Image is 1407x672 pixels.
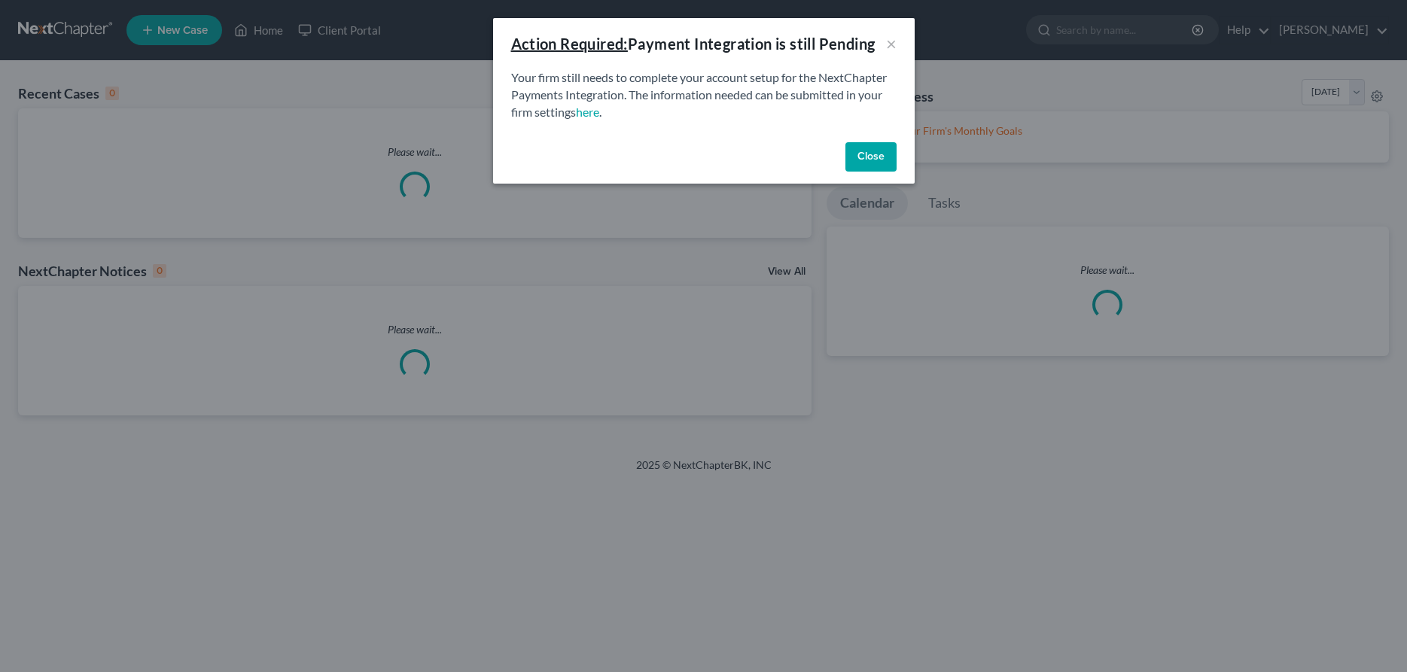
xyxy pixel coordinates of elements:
button: Close [845,142,897,172]
div: Payment Integration is still Pending [511,33,876,54]
u: Action Required: [511,35,628,53]
a: here [576,105,599,119]
p: Your firm still needs to complete your account setup for the NextChapter Payments Integration. Th... [511,69,897,121]
button: × [886,35,897,53]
